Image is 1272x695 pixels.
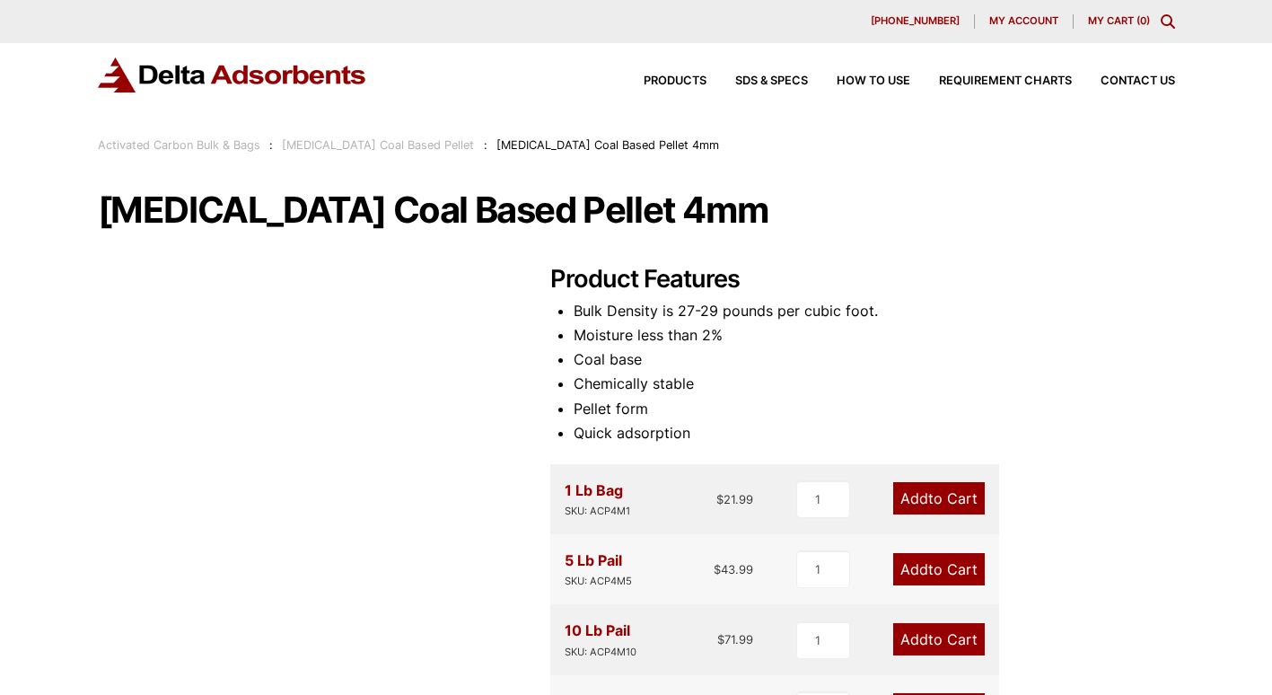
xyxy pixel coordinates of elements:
span: Products [644,75,706,87]
a: Contact Us [1072,75,1175,87]
li: Chemically stable [574,372,1175,396]
li: Quick adsorption [574,421,1175,445]
span: : [484,138,487,152]
div: SKU: ACP4M1 [565,503,630,520]
a: My account [975,14,1074,29]
a: Add to Cart [893,482,985,515]
h1: [MEDICAL_DATA] Coal Based Pellet 4mm [98,191,1175,229]
li: Pellet form [574,397,1175,421]
span: $ [714,562,721,576]
div: SKU: ACP4M10 [565,644,636,661]
span: My account [989,16,1058,26]
span: SDS & SPECS [735,75,808,87]
span: [MEDICAL_DATA] Coal Based Pellet 4mm [496,138,719,152]
a: Add to Cart [893,553,985,585]
bdi: 21.99 [716,492,753,506]
span: Requirement Charts [939,75,1072,87]
a: Requirement Charts [910,75,1072,87]
span: How to Use [837,75,910,87]
div: 1 Lb Bag [565,479,630,520]
a: Activated Carbon Bulk & Bags [98,138,260,152]
a: Add to Cart [893,623,985,655]
a: Products [615,75,706,87]
a: How to Use [808,75,910,87]
bdi: 71.99 [717,632,753,647]
span: $ [717,632,724,647]
div: 5 Lb Pail [565,549,632,590]
div: SKU: ACP4M5 [565,573,632,590]
bdi: 43.99 [714,562,753,576]
span: 0 [1140,14,1146,27]
div: Toggle Modal Content [1161,14,1175,29]
a: [PHONE_NUMBER] [856,14,975,29]
a: SDS & SPECS [706,75,808,87]
li: Bulk Density is 27-29 pounds per cubic foot. [574,299,1175,323]
a: My Cart (0) [1088,14,1150,27]
div: 10 Lb Pail [565,619,636,660]
span: Contact Us [1101,75,1175,87]
li: Moisture less than 2% [574,323,1175,347]
h2: Product Features [550,265,1175,295]
a: [MEDICAL_DATA] Coal Based Pellet [282,138,474,152]
li: Coal base [574,347,1175,372]
span: [PHONE_NUMBER] [871,16,960,26]
span: : [269,138,273,152]
span: $ [716,492,724,506]
img: Delta Adsorbents [98,57,367,92]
